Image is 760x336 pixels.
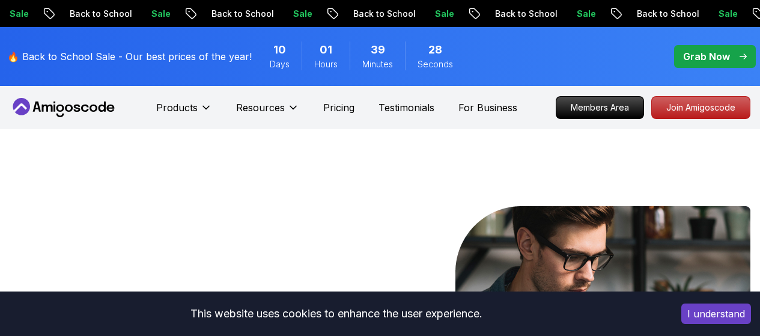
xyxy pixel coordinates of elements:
div: This website uses cookies to enhance the user experience. [9,301,663,327]
a: Testimonials [378,100,434,115]
p: Back to School [483,8,565,20]
p: Sale [281,8,320,20]
span: Seconds [418,58,453,70]
a: Join Amigoscode [651,96,750,119]
p: Back to School [341,8,423,20]
button: Resources [236,100,299,124]
span: 10 Days [273,41,286,58]
button: Products [156,100,212,124]
p: Back to School [58,8,139,20]
button: Accept cookies [681,304,751,324]
p: Sale [423,8,461,20]
span: 39 Minutes [371,41,385,58]
a: Members Area [556,96,644,119]
span: Days [270,58,290,70]
p: Sale [707,8,745,20]
p: 🔥 Back to School Sale - Our best prices of the year! [7,49,252,64]
a: Pricing [323,100,354,115]
span: 1 Hours [320,41,332,58]
span: Hours [314,58,338,70]
p: Members Area [556,97,643,118]
span: Minutes [362,58,393,70]
a: For Business [458,100,517,115]
p: Sale [139,8,178,20]
p: Back to School [625,8,707,20]
p: Resources [236,100,285,115]
span: 28 Seconds [428,41,442,58]
p: Products [156,100,198,115]
p: Join Amigoscode [652,97,750,118]
p: Sale [565,8,603,20]
p: Grab Now [683,49,730,64]
p: Back to School [199,8,281,20]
